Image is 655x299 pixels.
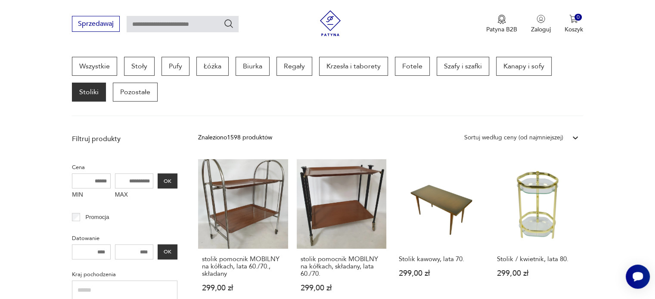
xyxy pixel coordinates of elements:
[124,57,155,76] a: Stoły
[72,163,177,172] p: Cena
[565,25,583,34] p: Koszyk
[236,57,270,76] a: Biurka
[531,25,551,34] p: Zaloguj
[198,133,272,142] div: Znaleziono 1598 produktów
[72,22,120,28] a: Sprzedawaj
[486,25,517,34] p: Patyna B2B
[86,213,109,222] p: Promocja
[531,15,551,34] button: Zaloguj
[565,15,583,34] button: 0Koszyk
[399,270,481,277] p: 299,00 zł
[497,256,579,263] h3: Stolik / kwietnik, lata 80.
[161,57,189,76] a: Pufy
[395,57,430,76] a: Fotele
[486,15,517,34] button: Patyna B2B
[569,15,578,23] img: Ikona koszyka
[301,256,382,277] h3: stolik pomocnik MOBILNY na kółkach, składany, lata 60./70.
[301,284,382,292] p: 299,00 zł
[626,265,650,289] iframe: Smartsupp widget button
[437,57,489,76] a: Szafy i szafki
[224,18,234,29] button: Szukaj
[72,83,106,102] a: Stoliki
[319,57,388,76] a: Krzesła i taborety
[72,57,117,76] a: Wszystkie
[196,57,229,76] a: Łóżka
[464,133,563,142] div: Sortuj według ceny (od najmniejszej)
[317,10,343,36] img: Patyna - sklep z meblami i dekoracjami vintage
[72,16,120,32] button: Sprzedawaj
[486,15,517,34] a: Ikona medaluPatyna B2B
[537,15,545,23] img: Ikonka użytkownika
[72,234,177,243] p: Datowanie
[72,270,177,279] p: Kraj pochodzenia
[497,270,579,277] p: 299,00 zł
[574,14,582,21] div: 0
[496,57,552,76] a: Kanapy i sofy
[276,57,312,76] a: Regały
[202,284,284,292] p: 299,00 zł
[72,134,177,144] p: Filtruj produkty
[158,244,177,259] button: OK
[497,15,506,24] img: Ikona medalu
[113,83,158,102] a: Pozostałe
[72,188,111,202] label: MIN
[399,256,481,263] h3: Stolik kawowy, lata 70.
[115,188,154,202] label: MAX
[158,173,177,188] button: OK
[202,256,284,277] h3: stolik pomocnik MOBILNY na kółkach, lata 60./70., składany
